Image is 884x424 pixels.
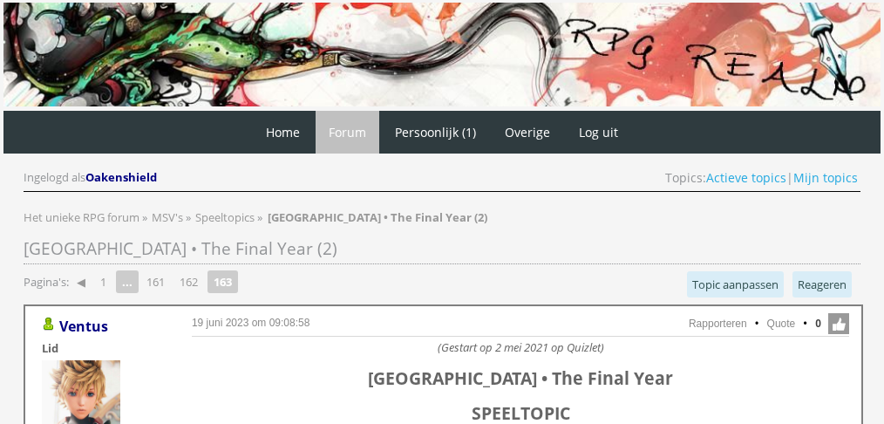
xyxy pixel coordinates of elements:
[706,169,786,186] a: Actieve topics
[792,271,852,297] a: Reageren
[42,318,56,332] img: Gebruiker is online
[257,209,262,225] span: »
[793,169,858,186] a: Mijn topics
[152,209,186,225] a: MSV's
[85,169,157,185] span: Oakenshield
[70,270,92,294] a: ◀
[173,270,205,294] a: 162
[24,209,142,225] a: Het unieke RPG forum
[316,111,379,154] a: Forum
[116,270,139,293] span: ...
[186,209,191,225] span: »
[767,318,796,330] a: Quote
[207,270,238,293] strong: 163
[253,111,313,154] a: Home
[59,317,108,336] a: Ventus
[152,209,183,225] span: MSV's
[24,209,139,225] span: Het unieke RPG forum
[3,3,881,106] img: RPG Realm - Banner
[24,237,337,260] span: [GEOGRAPHIC_DATA] • The Final Year (2)
[665,169,858,186] span: Topics: |
[195,209,255,225] span: Speeltopics
[93,270,113,294] a: 1
[566,111,631,154] a: Log uit
[192,317,309,329] a: 19 juni 2023 om 09:08:58
[268,209,487,225] strong: [GEOGRAPHIC_DATA] • The Final Year (2)
[382,111,489,154] a: Persoonlijk (1)
[85,169,160,185] a: Oakenshield
[142,209,147,225] span: »
[689,318,747,330] a: Rapporteren
[24,169,160,186] div: Ingelogd als
[438,339,604,355] i: (Gestart op 2 mei 2021 op Quizlet)
[139,270,172,294] a: 161
[828,313,849,334] span: Like deze post
[195,209,257,225] a: Speeltopics
[815,316,821,332] span: 0
[492,111,563,154] a: Overige
[687,271,784,297] a: Topic aanpassen
[42,340,164,356] div: Lid
[24,274,69,291] span: Pagina's:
